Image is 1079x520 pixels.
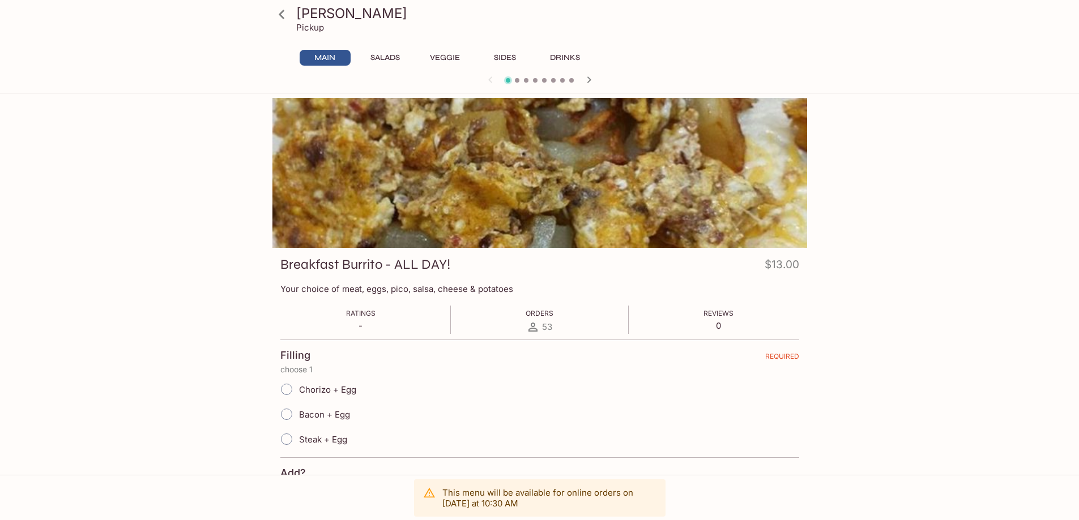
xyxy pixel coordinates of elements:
p: Your choice of meat, eggs, pico, salsa, cheese & potatoes [280,283,799,294]
p: Pickup [296,22,324,33]
h4: Filling [280,349,310,362]
div: Breakfast Burrito - ALL DAY! [272,98,807,248]
h3: [PERSON_NAME] [296,5,803,22]
button: Drinks [540,50,591,66]
span: Reviews [703,309,733,317]
span: Bacon + Egg [299,409,350,420]
span: Chorizo + Egg [299,384,356,395]
h4: $13.00 [765,256,799,278]
button: Sides [480,50,531,66]
button: Main [300,50,351,66]
span: REQUIRED [765,352,799,365]
button: Veggie [420,50,471,66]
span: 53 [542,321,552,332]
span: Orders [526,309,553,317]
p: This menu will be available for online orders on [DATE] at 10:30 AM [442,487,656,509]
p: 0 [703,320,733,331]
h4: Add? [280,467,306,479]
p: - [346,320,376,331]
button: Salads [360,50,411,66]
h3: Breakfast Burrito - ALL DAY! [280,256,450,273]
p: choose 1 [280,365,799,374]
span: Ratings [346,309,376,317]
span: Steak + Egg [299,434,347,445]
